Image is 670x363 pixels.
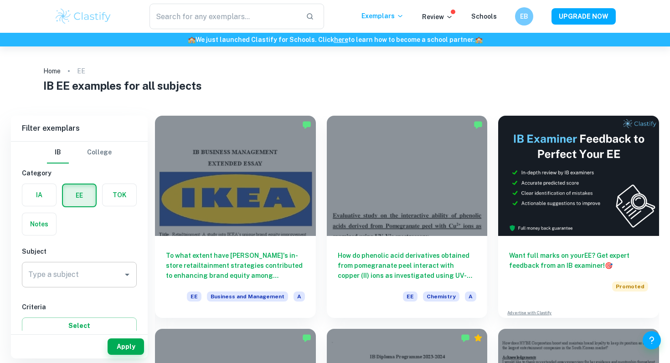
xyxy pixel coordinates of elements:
input: Search for any exemplars... [149,4,299,29]
span: Chemistry [423,291,459,302]
button: Apply [108,338,144,355]
button: IA [22,184,56,206]
h6: EB [519,11,530,21]
p: EE [77,66,85,76]
h6: Filter exemplars [11,116,148,141]
a: To what extent have [PERSON_NAME]'s in-store retailtainment strategies contributed to enhancing b... [155,116,316,318]
button: EE [63,184,96,206]
h6: Category [22,168,137,178]
img: Clastify logo [54,7,112,26]
img: Marked [474,120,483,129]
span: Promoted [612,281,648,291]
button: EB [515,7,533,26]
a: here [334,36,348,43]
h6: How do phenolic acid derivatives obtained from pomegranate peel interact with copper (II) ions as... [338,251,477,281]
p: Exemplars [361,11,404,21]
h6: To what extent have [PERSON_NAME]'s in-store retailtainment strategies contributed to enhancing b... [166,251,305,281]
span: A [294,291,305,302]
span: 🏫 [475,36,483,43]
button: TOK [103,184,136,206]
button: College [87,142,112,164]
a: Advertise with Clastify [507,310,551,316]
button: Help and Feedback [643,331,661,349]
img: Marked [302,333,311,343]
a: How do phenolic acid derivatives obtained from pomegranate peel interact with copper (II) ions as... [327,116,488,318]
a: Want full marks on yourEE? Get expert feedback from an IB examiner!PromotedAdvertise with Clastify [498,116,659,318]
img: Thumbnail [498,116,659,236]
p: Review [422,12,453,22]
span: A [465,291,476,302]
div: Filter type choice [47,142,112,164]
a: Home [43,65,61,77]
span: 🎯 [605,262,613,269]
img: Marked [302,120,311,129]
button: Select [22,317,137,334]
button: Open [121,268,134,281]
h6: We just launched Clastify for Schools. Click to learn how to become a school partner. [2,35,668,45]
h6: Criteria [22,302,137,312]
h1: IB EE examples for all subjects [43,77,627,94]
div: Premium [474,333,483,343]
a: Schools [471,13,497,20]
button: Notes [22,213,56,235]
span: 🏫 [188,36,196,43]
h6: Subject [22,246,137,256]
button: IB [47,142,69,164]
span: EE [187,291,201,302]
span: Business and Management [207,291,288,302]
img: Marked [461,333,470,343]
h6: Want full marks on your EE ? Get expert feedback from an IB examiner! [509,251,648,271]
span: EE [403,291,417,302]
button: UPGRADE NOW [551,8,616,25]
